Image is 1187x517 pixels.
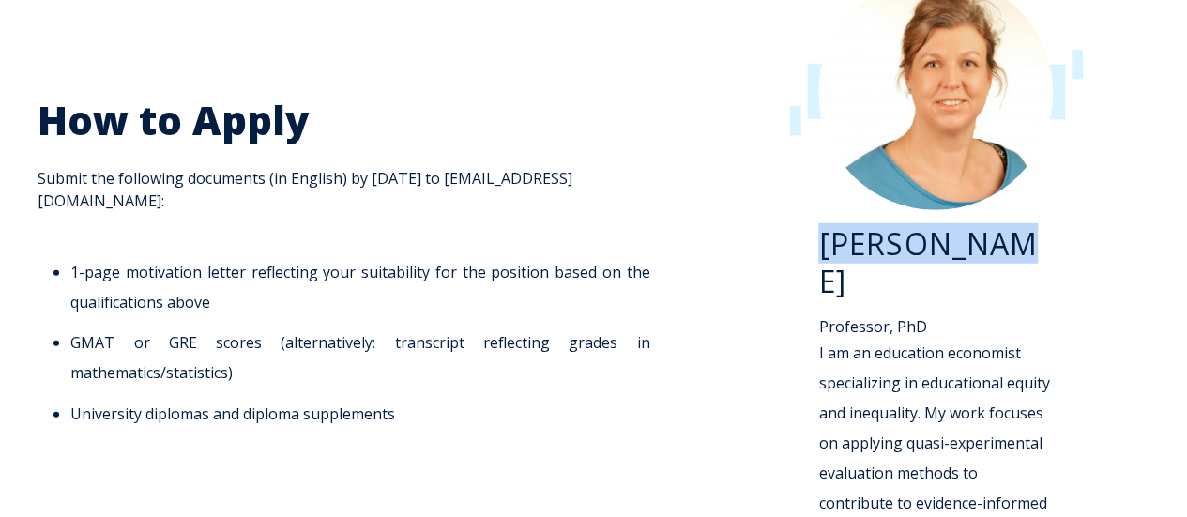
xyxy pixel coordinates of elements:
li: University diplomas and diploma supplements [70,399,649,429]
li: 1-page motivation letter reflecting your suitability for the position based on the qualifications... [70,257,649,317]
h2: How to Apply [38,96,661,145]
li: GMAT or GRE scores (alternatively: transcript reflecting grades in mathematics/statistics) [70,327,649,388]
div: Professor, PhD [818,315,1053,338]
span: Submit the following documents (in English) by [DATE] to [EMAIL_ADDRESS][DOMAIN_NAME]: [38,96,661,429]
h3: [PERSON_NAME] [818,225,1053,300]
